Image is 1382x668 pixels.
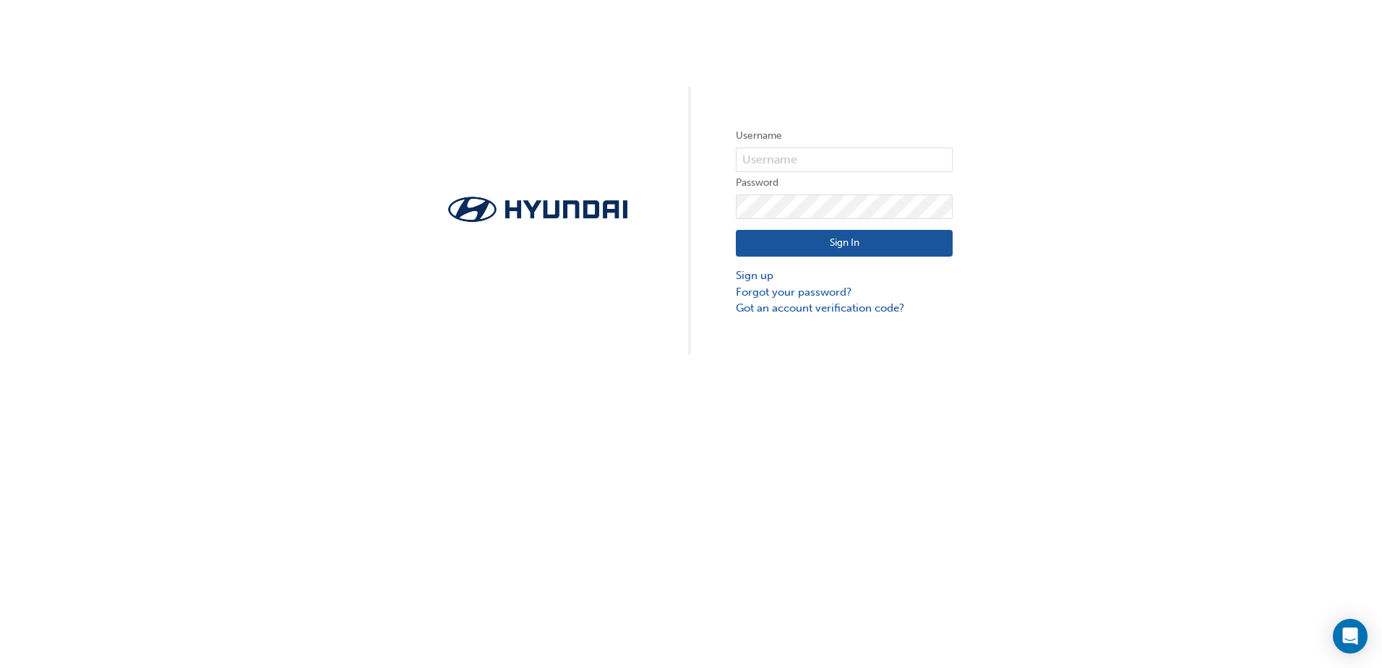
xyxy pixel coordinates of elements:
label: Password [736,174,953,192]
img: Trak [429,192,646,226]
div: Open Intercom Messenger [1333,619,1368,654]
a: Got an account verification code? [736,300,953,317]
a: Sign up [736,267,953,284]
a: Forgot your password? [736,284,953,301]
button: Sign In [736,230,953,257]
input: Username [736,147,953,172]
label: Username [736,127,953,145]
